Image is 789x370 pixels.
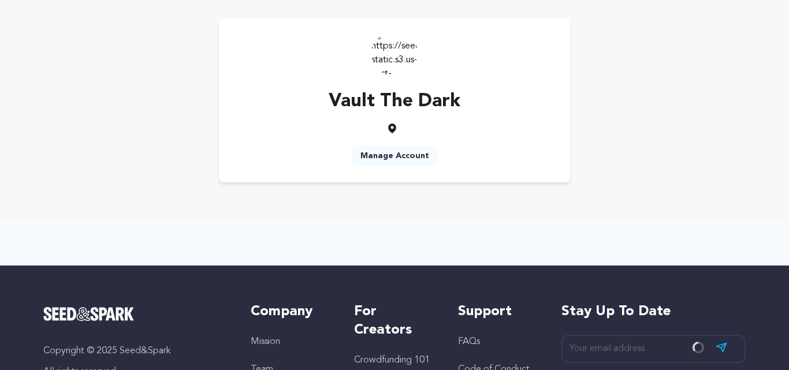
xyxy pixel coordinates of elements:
a: Seed&Spark Homepage [43,307,228,321]
a: Mission [251,337,280,346]
h5: For Creators [354,302,434,339]
p: Copyright © 2025 Seed&Spark [43,344,228,358]
h5: Support [458,302,538,321]
img: https://seedandspark-static.s3.us-east-2.amazonaws.com/images/User/002/321/182/medium/ACg8ocJoOYD... [371,30,418,76]
h5: Company [251,302,331,321]
a: Manage Account [351,145,438,166]
a: Crowdfunding 101 [354,356,430,365]
p: Vault The Dark [329,88,460,115]
h5: Stay up to date [561,302,746,321]
a: FAQs [458,337,480,346]
img: Seed&Spark Logo [43,307,134,321]
input: Your email address [561,335,746,363]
